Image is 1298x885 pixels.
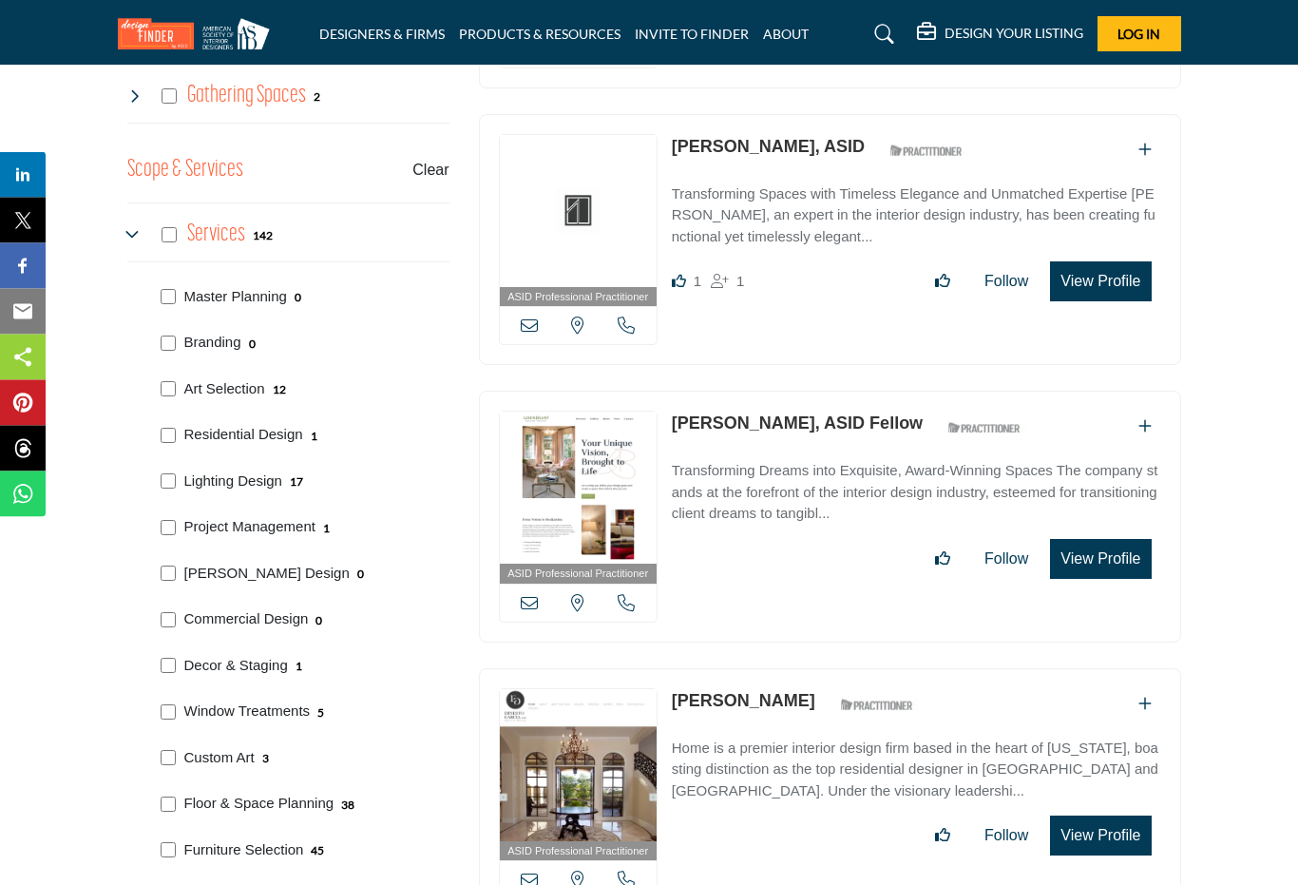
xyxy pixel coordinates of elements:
[253,227,273,244] div: 142 Results For Services
[500,690,657,862] a: ASID Professional Practitioner
[161,843,176,858] input: Select Furniture Selection checkbox
[711,271,744,294] div: Followers
[672,461,1161,526] p: Transforming Dreams into Exquisite, Award-Winning Spaces The company stands at the forefront of t...
[162,89,177,105] input: Select Gathering Spaces checkbox
[295,289,301,306] div: 0 Results For Master Planning
[184,702,311,723] p: Window Treatments: Soften light, add privacy
[672,739,1161,803] p: Home is a premier interior design firm based in the heart of [US_STATE], boasting distinction as ...
[1050,817,1151,856] button: View Profile
[736,274,744,290] span: 1
[249,338,256,352] b: 0
[184,379,265,401] p: Art Selection: Curate optimal wall décor
[273,381,286,398] div: 12 Results For Art Selection
[184,656,288,678] p: Decor & Staging: Furnishings and accessories
[161,337,176,352] input: Select Branding checkbox
[883,140,968,164] img: ASID Qualified Practitioners Badge Icon
[672,692,815,711] a: [PERSON_NAME]
[694,274,701,290] span: 1
[323,523,330,536] b: 1
[273,384,286,397] b: 12
[161,429,176,444] input: Select Residential Design checkbox
[507,844,648,860] span: ASID Professional Practitioner
[459,26,620,42] a: PRODUCTS & RESOURCES
[319,26,445,42] a: DESIGNERS & FIRMS
[184,517,315,539] p: Project Management: Project Management
[635,26,749,42] a: INVITE TO FINDER
[161,613,176,628] input: Select Commercial Design checkbox
[184,794,334,816] p: Floor & Space Planning: Strategic room layouts
[323,520,330,537] div: 1 Results For Project Management
[923,818,963,856] button: Like listing
[296,661,302,674] b: 1
[357,568,364,582] b: 0
[357,566,364,583] div: 0 Results For Feng Shui Design
[253,230,273,243] b: 142
[118,18,279,49] img: Site Logo
[1138,419,1152,435] a: Add To List
[500,690,657,842] img: Ernesto Garcia
[923,263,963,301] button: Like listing
[161,659,176,674] input: Select Decor & Staging checkbox
[500,413,657,565] img: Jon Blunt, ASID Fellow
[672,689,815,715] p: Ernesto Garcia
[290,473,303,491] div: 17 Results For Lighting Design
[923,541,963,579] button: Like listing
[262,750,269,767] div: 3 Results For Custom Art
[184,333,241,355] p: Branding: Branding
[317,707,324,721] b: 5
[672,450,1161,526] a: Transforming Dreams into Exquisite, Award-Winning Spaces The company stands at the forefront of t...
[833,694,919,718] img: ASID Qualified Practitioners Badge Icon
[161,567,176,582] input: Select Feng Shui Design checkbox
[1138,143,1152,159] a: Add To List
[672,138,865,157] a: [PERSON_NAME], ASID
[161,751,176,766] input: Select Custom Art checkbox
[184,748,255,770] p: Custom Art: Original art commissions
[161,290,176,305] input: Select Master Planning checkbox
[184,471,282,493] p: Lighting Design: Ambient, task, and accent lighting
[315,612,322,629] div: 0 Results For Commercial Design
[295,292,301,305] b: 0
[311,428,317,445] div: 1 Results For Residential Design
[500,413,657,585] a: ASID Professional Practitioner
[296,658,302,675] div: 1 Results For Decor & Staging
[672,412,923,437] p: Jon Blunt, ASID Fellow
[311,431,317,444] b: 1
[341,799,354,813] b: 38
[127,153,243,189] button: Scope & Services
[917,23,1083,46] div: DESIGN YOUR LISTING
[317,704,324,721] div: 5 Results For Window Treatments
[672,135,865,161] p: Connie Lefevre, ASID
[672,184,1161,249] p: Transforming Spaces with Timeless Elegance and Unmatched Expertise [PERSON_NAME], an expert in th...
[507,567,648,583] span: ASID Professional Practitioner
[184,425,303,447] p: Residential Design: Residential Design
[184,287,287,309] p: Master Planning: Master Planning
[184,609,309,631] p: Commercial Design: Commercial Design
[1098,16,1181,51] button: Log In
[290,476,303,490] b: 17
[314,91,320,105] b: 2
[1050,540,1151,580] button: View Profile
[972,541,1040,579] button: Follow
[161,705,176,721] input: Select Window Treatments checkbox
[856,19,907,49] a: Search
[945,25,1083,42] h5: DESIGN YOUR LISTING
[184,564,350,586] p: Feng Shui Design: Harmonious energy flow
[314,88,320,106] div: 2 Results For Gathering Spaces
[184,840,304,862] p: Furniture Selection: Choose optimal pieces
[161,474,176,490] input: Select Lighting Design checkbox
[161,798,176,813] input: Select Floor & Space Planning checkbox
[311,842,324,859] div: 45 Results For Furniture Selection
[672,173,1161,249] a: Transforming Spaces with Timeless Elegance and Unmatched Expertise [PERSON_NAME], an expert in th...
[972,263,1040,301] button: Follow
[672,727,1161,803] a: Home is a premier interior design firm based in the heart of [US_STATE], boasting distinction as ...
[941,416,1026,440] img: ASID Qualified Practitioners Badge Icon
[315,615,322,628] b: 0
[1050,262,1151,302] button: View Profile
[311,845,324,858] b: 45
[161,521,176,536] input: Select Project Management checkbox
[412,160,449,183] buton: Clear
[972,818,1040,856] button: Follow
[672,414,923,433] a: [PERSON_NAME], ASID Fellow
[507,290,648,306] span: ASID Professional Practitioner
